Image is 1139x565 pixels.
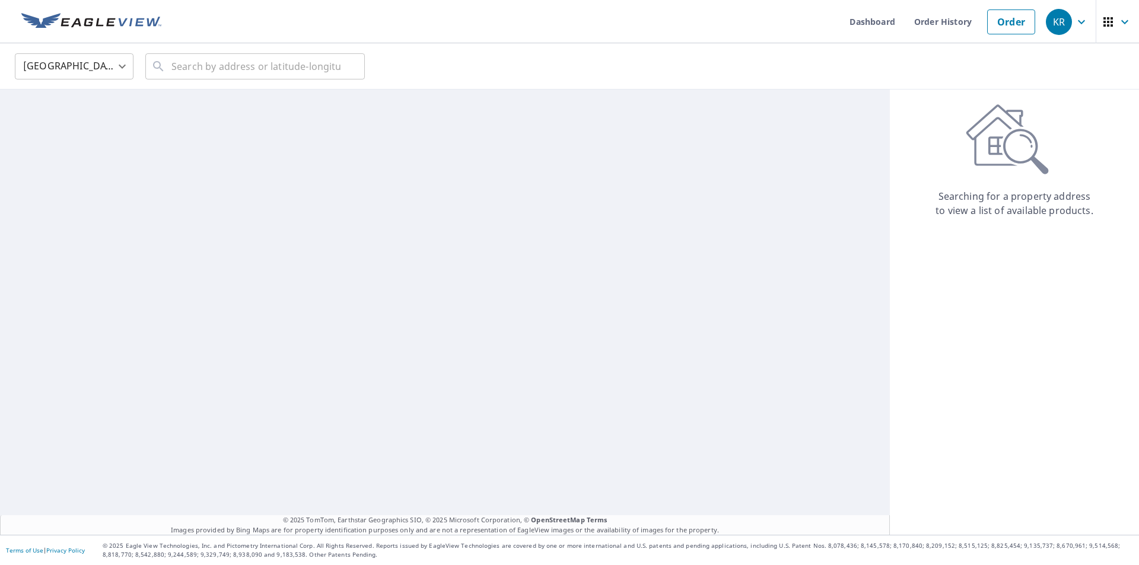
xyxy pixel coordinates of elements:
div: KR [1046,9,1072,35]
p: Searching for a property address to view a list of available products. [935,189,1094,218]
a: Terms [587,515,607,524]
div: [GEOGRAPHIC_DATA] [15,50,133,83]
p: | [6,547,85,554]
p: © 2025 Eagle View Technologies, Inc. and Pictometry International Corp. All Rights Reserved. Repo... [103,541,1133,559]
a: Terms of Use [6,546,43,554]
a: OpenStreetMap [531,515,584,524]
a: Order [987,9,1035,34]
span: © 2025 TomTom, Earthstar Geographics SIO, © 2025 Microsoft Corporation, © [283,515,607,525]
img: EV Logo [21,13,161,31]
a: Privacy Policy [46,546,85,554]
input: Search by address or latitude-longitude [171,50,341,83]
